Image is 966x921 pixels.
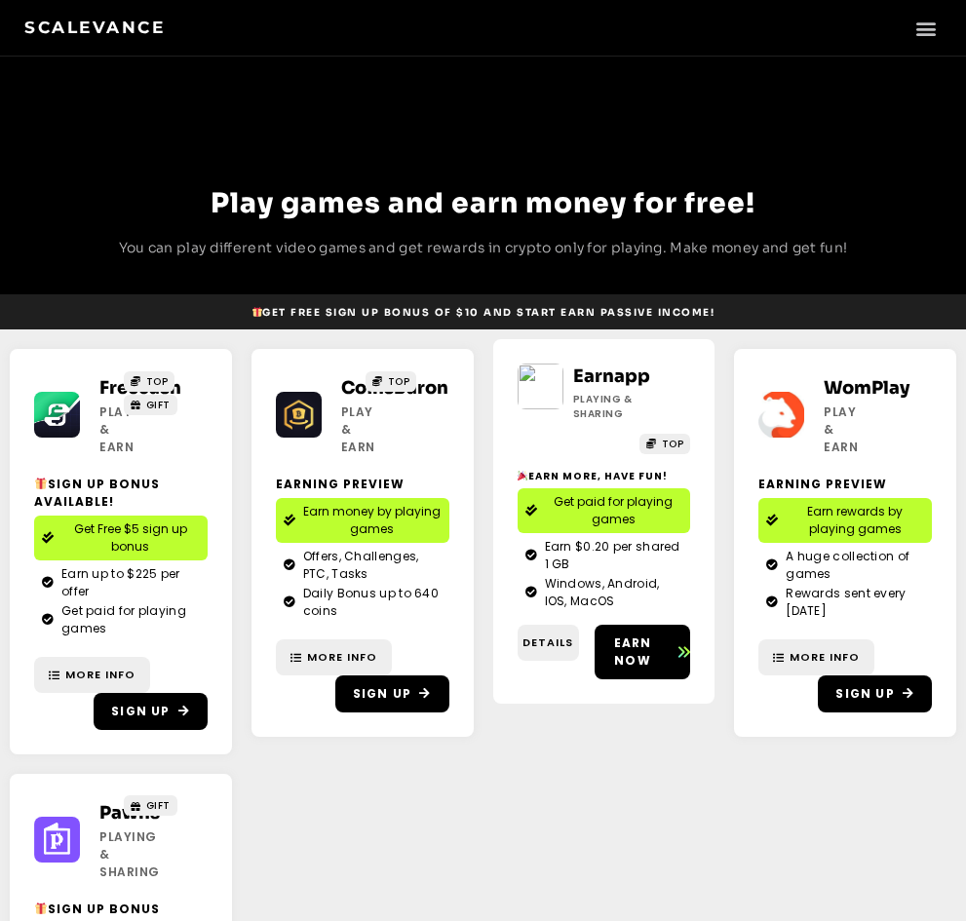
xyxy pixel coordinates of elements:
[388,374,410,389] span: TOP
[124,795,177,816] a: GIFT
[146,798,171,813] span: GIFT
[909,12,942,44] div: Menu Toggle
[251,305,715,320] span: Get Free Sign Up Bonus of $10 and start earn passive income!
[758,639,874,675] a: More Info
[518,625,579,661] a: Details
[639,434,690,454] a: TOP
[24,18,165,37] a: Scalevance
[573,392,659,421] h2: Playing & Sharing
[786,503,924,538] span: Earn rewards by playing games
[146,398,171,412] span: GIFT
[335,675,449,712] a: Sign Up
[99,377,181,399] a: Freecash
[99,403,119,456] h2: Play & Earn
[518,488,691,533] a: Get paid for playing games
[34,476,208,511] h2: Sign Up Bonus Available!
[835,685,894,703] span: Sign Up
[99,802,160,824] a: Pawns
[298,548,442,583] span: Offers, Challenges, PTC, Tasks
[57,565,200,600] span: Earn up to $225 per offer
[540,575,683,610] span: Windows, Android, IOS, MacOS
[595,625,691,679] a: Earn now
[112,179,854,228] h2: Play games and earn money for free!
[65,667,135,683] span: More Info
[353,685,411,703] span: Sign Up
[518,471,527,480] img: 🎉
[244,300,722,325] a: 🎁Get Free Sign Up Bonus of $10 and start earn passive income!
[790,649,860,666] span: More Info
[99,828,119,881] h2: Playing & Sharing
[781,585,924,620] span: Rewards sent every [DATE]
[276,476,449,493] h2: Earning Preview
[781,548,924,583] span: A huge collection of games
[545,493,683,528] span: Get paid for playing games
[307,649,377,666] span: More Info
[124,371,174,392] a: TOP
[366,371,416,392] a: TOP
[35,478,47,489] img: 🎁
[34,516,208,560] a: Get Free $5 sign up bonus
[758,498,932,543] a: Earn rewards by playing games
[341,377,448,399] a: CoinsBaron
[112,236,854,260] p: You can play different video games and get rewards in crypto only for playing. Make money and get...
[662,437,684,451] span: TOP
[595,634,672,670] span: Earn now
[111,703,170,720] span: Sign Up
[57,602,200,637] span: Get paid for playing games
[276,498,449,543] a: Earn money by playing games
[252,307,262,317] img: 🎁
[758,476,932,493] h2: Earning Preview
[303,503,442,538] span: Earn money by playing games
[341,403,361,456] h2: Play & Earn
[124,395,177,415] a: GIFT
[35,902,47,914] img: 🎁
[34,657,150,693] a: More Info
[818,675,932,712] a: Sign Up
[298,585,442,620] span: Daily Bonus up to 640 coins
[573,365,650,387] a: Earnapp
[276,639,392,675] a: More Info
[522,634,573,651] span: Details
[94,693,208,730] a: Sign Up
[61,520,200,556] span: Get Free $5 sign up bonus
[824,377,909,399] a: WomPlay
[518,469,691,483] h2: Earn More, Have Fun!
[540,538,683,573] span: Earn $0.20 per shared 1 GB
[824,403,843,456] h2: Play & Earn
[146,374,169,389] span: TOP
